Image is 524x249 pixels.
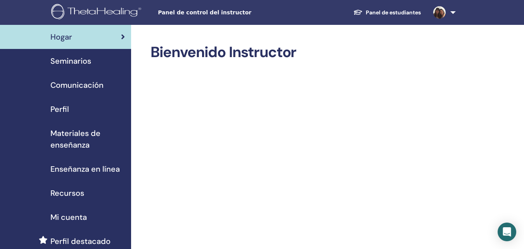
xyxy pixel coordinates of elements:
font: Enseñanza en línea [50,164,120,174]
font: Comunicación [50,80,104,90]
font: Bienvenido Instructor [150,42,297,62]
font: Panel de estudiantes [366,9,421,16]
img: graduation-cap-white.svg [353,9,363,16]
img: logo.png [51,4,144,21]
img: default.jpg [433,6,446,19]
a: Panel de estudiantes [347,5,427,20]
font: Mi cuenta [50,212,87,222]
font: Perfil [50,104,69,114]
div: Open Intercom Messenger [498,223,516,241]
font: Recursos [50,188,84,198]
font: Hogar [50,32,72,42]
font: Seminarios [50,56,91,66]
font: Materiales de enseñanza [50,128,100,150]
font: Perfil destacado [50,236,111,246]
font: Panel de control del instructor [158,9,251,16]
